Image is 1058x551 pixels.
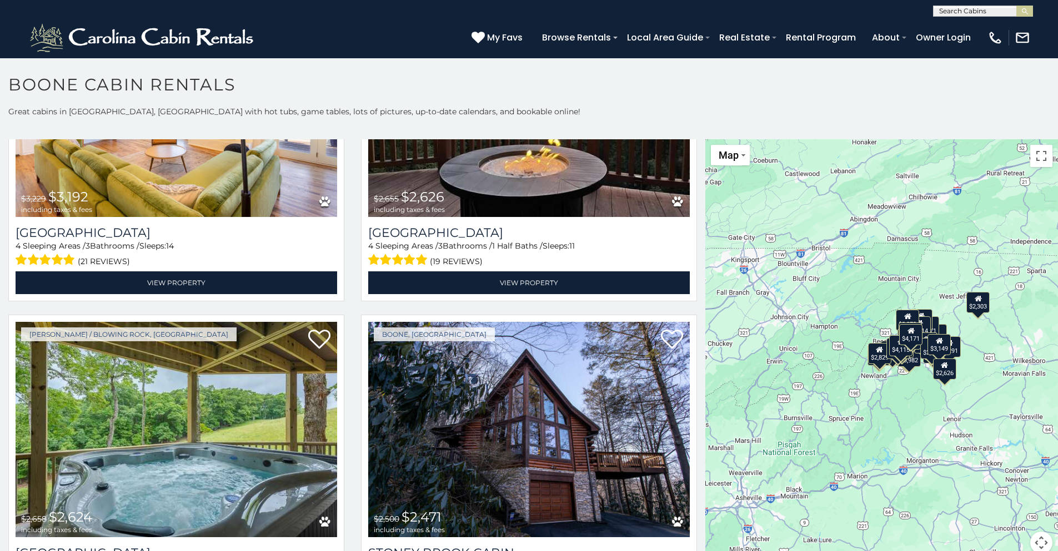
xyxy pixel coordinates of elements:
div: $2,514 [908,316,931,337]
div: Sleeping Areas / Bathrooms / Sleeps: [16,240,337,269]
a: Majestic Mountain Hideaway $2,658 $2,624 including taxes & fees [16,322,337,537]
img: Stoney Brook Cabin [368,322,690,537]
a: [GEOGRAPHIC_DATA] [368,225,690,240]
span: $2,658 [21,514,47,524]
span: $2,500 [374,514,399,524]
h3: Winterfell Lodge [368,225,690,240]
span: $2,655 [374,194,399,204]
img: phone-regular-white.png [987,30,1003,46]
a: Boone, [GEOGRAPHIC_DATA] [374,327,495,341]
span: including taxes & fees [374,526,445,533]
span: (19 reviews) [430,254,483,269]
span: My Favs [487,31,523,44]
div: $4,291 [938,336,961,357]
span: $3,192 [48,189,88,205]
span: including taxes & fees [21,206,92,213]
div: $2,459 [920,337,944,358]
a: View Property [16,271,337,294]
a: Browse Rentals [536,28,616,47]
div: Sleeping Areas / Bathrooms / Sleeps: [368,240,690,269]
span: 3 [86,241,90,251]
div: $2,307 [915,332,938,353]
span: $2,624 [49,509,92,525]
span: 11 [569,241,575,251]
button: Toggle fullscreen view [1030,145,1052,167]
a: Local Area Guide [621,28,709,47]
a: About [866,28,905,47]
div: $3,149 [927,333,951,355]
div: $2,829 [868,342,891,363]
span: 4 [16,241,21,251]
a: View Property [368,271,690,294]
span: $2,471 [402,509,442,525]
div: $4,171 [900,324,923,345]
div: $4,274 [886,337,910,358]
a: Rental Program [780,28,861,47]
div: $2,626 [933,358,956,379]
img: White-1-2.png [28,21,258,54]
span: 14 [166,241,174,251]
a: Add to favorites [661,328,683,352]
span: (21 reviews) [78,254,130,269]
button: Change map style [711,145,750,165]
h3: Hillside Haven [16,225,337,240]
img: Majestic Mountain Hideaway [16,322,337,537]
a: Owner Login [910,28,976,47]
a: Stoney Brook Cabin $2,500 $2,471 including taxes & fees [368,322,690,537]
span: $2,626 [401,189,444,205]
div: $2,969 [881,341,905,362]
span: 1 Half Baths / [492,241,543,251]
span: Map [719,149,739,161]
div: $2,303 [967,291,990,312]
div: $2,073 [896,310,920,331]
a: [PERSON_NAME] / Blowing Rock, [GEOGRAPHIC_DATA] [21,327,237,341]
span: $3,229 [21,194,46,204]
span: 4 [368,241,373,251]
span: 3 [438,241,443,251]
a: [GEOGRAPHIC_DATA] [16,225,337,240]
a: Add to favorites [308,328,330,352]
div: $4,381 [868,345,891,366]
div: $3,982 [897,345,921,366]
div: $4,234 [899,322,922,343]
a: My Favs [472,31,525,45]
a: Real Estate [714,28,775,47]
img: mail-regular-white.png [1015,30,1030,46]
span: including taxes & fees [374,206,445,213]
span: including taxes & fees [21,526,92,533]
div: $2,279 [910,309,933,330]
div: $4,115 [890,335,913,356]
